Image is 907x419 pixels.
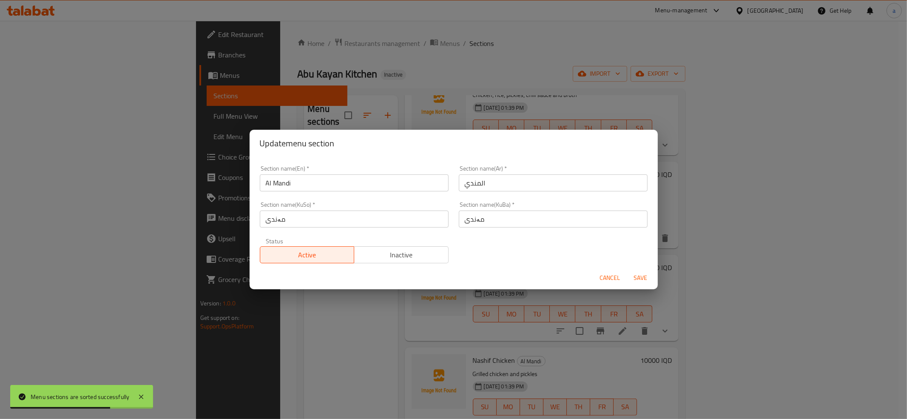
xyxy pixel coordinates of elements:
button: Save [627,270,654,286]
input: Please enter section name(KuBa) [459,211,648,228]
span: Save [631,273,651,283]
span: Inactive [358,249,445,261]
input: Please enter section name(KuSo) [260,211,449,228]
input: Please enter section name(en) [260,174,449,191]
h2: Update menu section [260,137,648,150]
button: Active [260,246,355,263]
span: Cancel [600,273,620,283]
button: Cancel [597,270,624,286]
input: Please enter section name(ar) [459,174,648,191]
button: Inactive [354,246,449,263]
span: Active [264,249,351,261]
div: Menu sections are sorted successfully [31,392,129,402]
